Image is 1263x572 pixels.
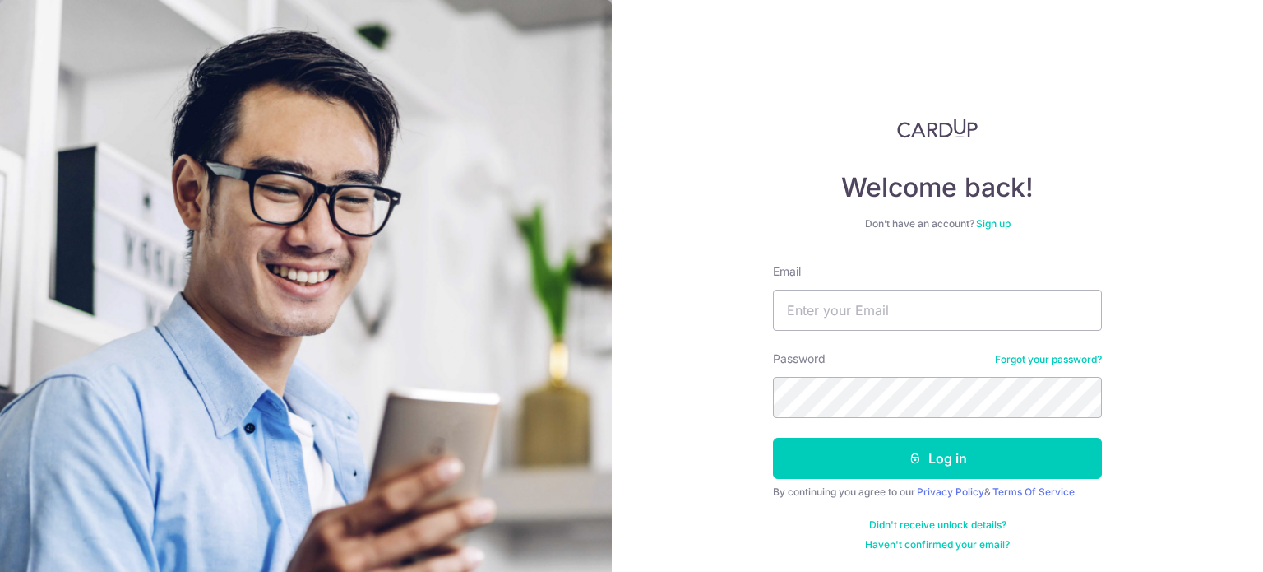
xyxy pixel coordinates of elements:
a: Forgot your password? [995,353,1102,366]
label: Email [773,263,801,280]
div: By continuing you agree to our & [773,486,1102,499]
div: Don’t have an account? [773,217,1102,230]
button: Log in [773,438,1102,479]
h4: Welcome back! [773,171,1102,204]
a: Privacy Policy [917,486,984,498]
a: Didn't receive unlock details? [869,519,1006,532]
a: Sign up [976,217,1011,230]
img: CardUp Logo [897,119,978,138]
label: Password [773,351,826,367]
a: Haven't confirmed your email? [865,538,1010,551]
input: Enter your Email [773,290,1102,331]
a: Terms Of Service [992,486,1075,498]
